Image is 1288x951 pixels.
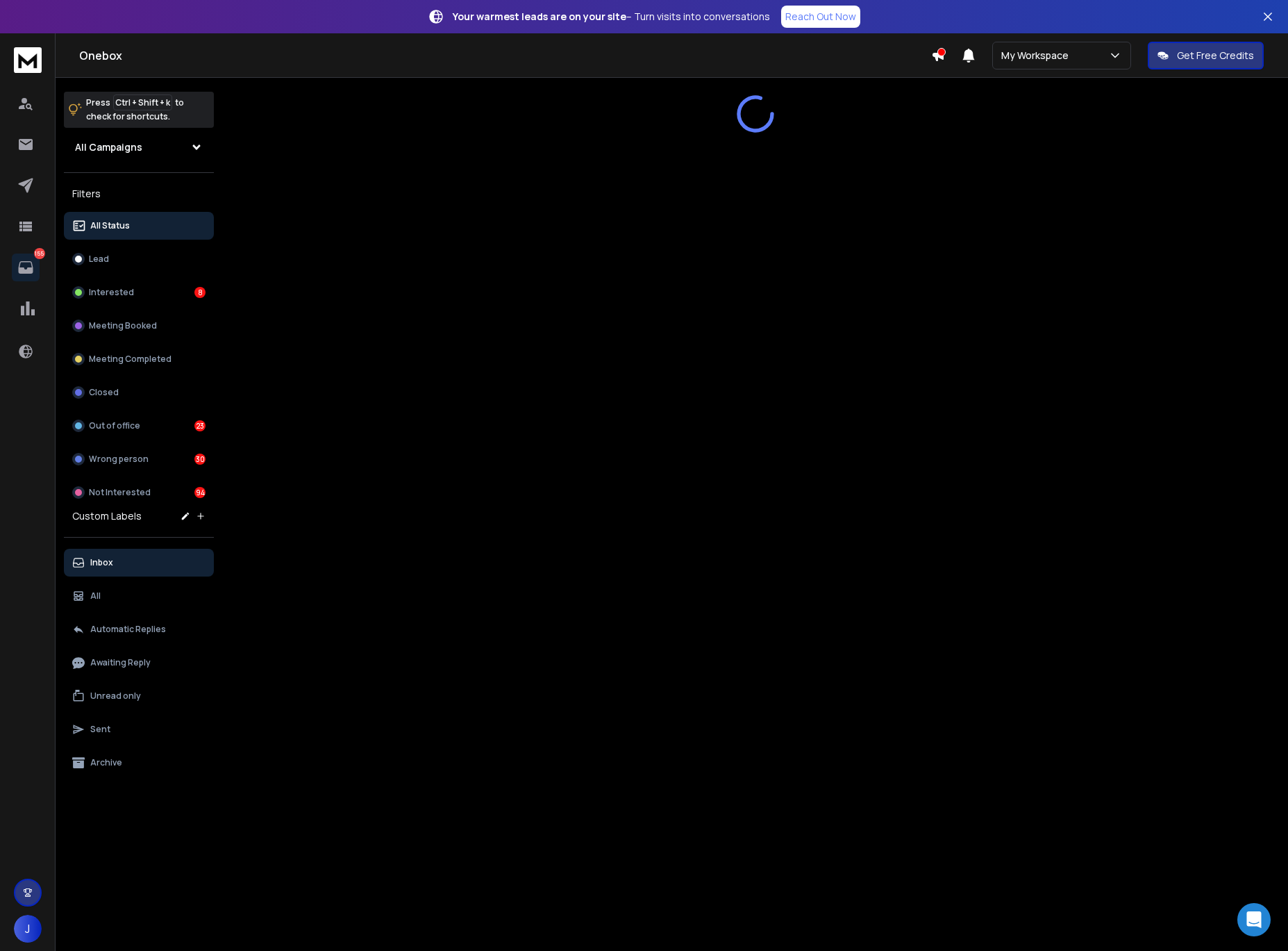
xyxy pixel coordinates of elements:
[89,320,157,331] p: Meeting Booked
[90,757,122,768] p: Archive
[64,749,214,777] button: Archive
[64,549,214,577] button: Inbox
[90,690,141,702] p: Unread only
[64,345,214,373] button: Meeting Completed
[64,412,214,440] button: Out of office23
[781,6,860,28] a: Reach Out Now
[90,557,113,568] p: Inbox
[34,248,45,259] p: 155
[86,96,184,124] p: Press to check for shortcuts.
[64,649,214,677] button: Awaiting Reply
[14,915,42,943] button: J
[89,454,149,465] p: Wrong person
[194,420,206,431] div: 23
[90,220,130,231] p: All Status
[1148,42,1264,69] button: Get Free Credits
[1001,49,1074,63] p: My Workspace
[64,716,214,743] button: Sent
[194,287,206,298] div: 8
[89,387,119,398] p: Closed
[1177,49,1254,63] p: Get Free Credits
[90,724,110,735] p: Sent
[64,479,214,506] button: Not Interested94
[89,487,151,498] p: Not Interested
[64,615,214,643] button: Automatic Replies
[785,10,856,24] p: Reach Out Now
[453,10,770,24] p: – Turn visits into conversations
[79,47,931,64] h1: Onebox
[64,279,214,306] button: Interested8
[194,487,206,498] div: 94
[89,287,134,298] p: Interested
[1237,903,1271,936] div: Open Intercom Messenger
[194,454,206,465] div: 30
[64,245,214,273] button: Lead
[64,582,214,610] button: All
[64,312,214,340] button: Meeting Booked
[64,379,214,406] button: Closed
[64,184,214,204] h3: Filters
[90,624,166,635] p: Automatic Replies
[89,354,172,365] p: Meeting Completed
[14,47,42,73] img: logo
[453,10,626,23] strong: Your warmest leads are on your site
[64,212,214,240] button: All Status
[12,254,40,281] a: 155
[113,94,172,110] span: Ctrl + Shift + k
[64,682,214,710] button: Unread only
[64,445,214,473] button: Wrong person30
[90,657,151,668] p: Awaiting Reply
[89,420,140,431] p: Out of office
[64,133,214,161] button: All Campaigns
[72,509,142,523] h3: Custom Labels
[89,254,109,265] p: Lead
[75,140,142,154] h1: All Campaigns
[90,590,101,602] p: All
